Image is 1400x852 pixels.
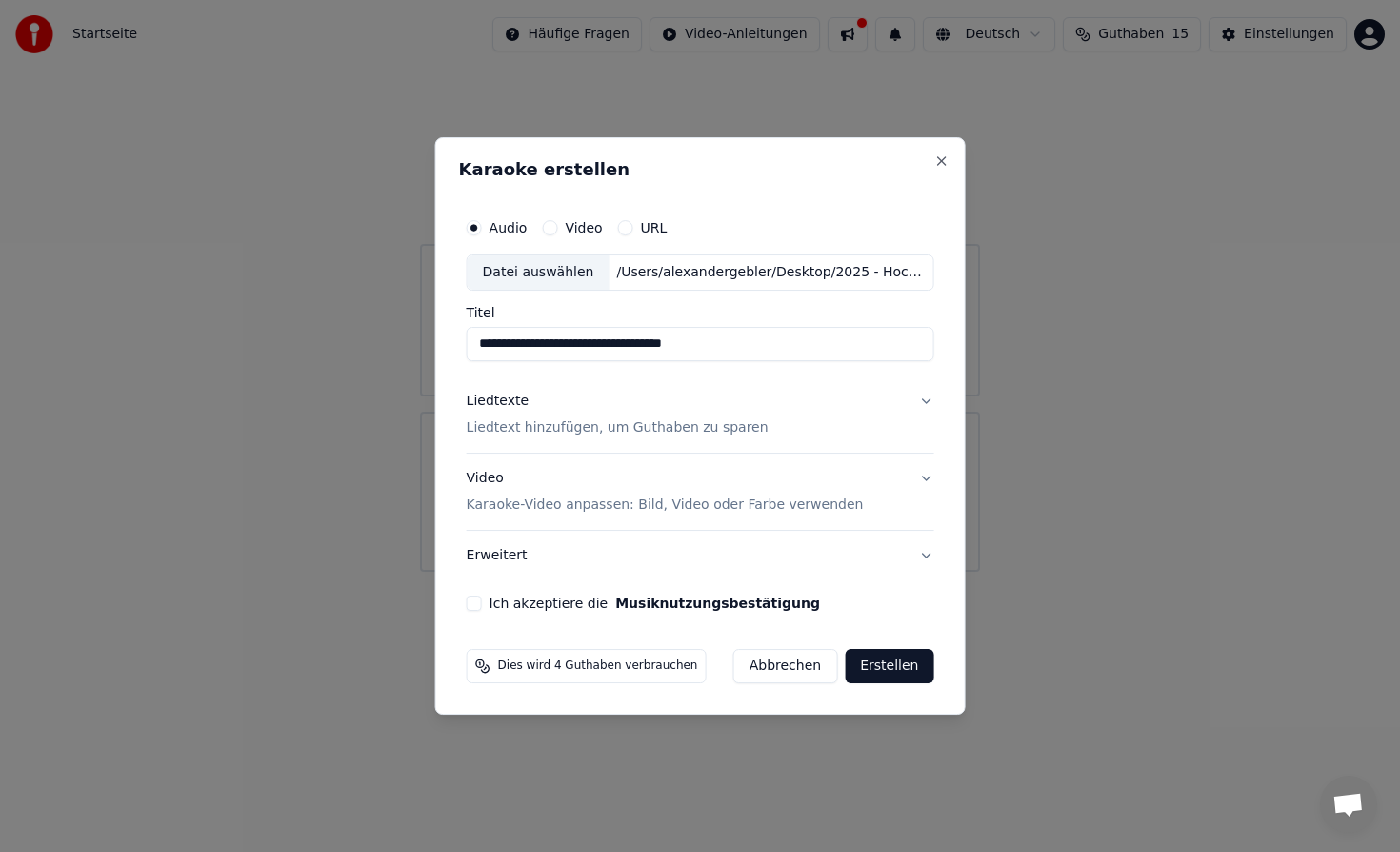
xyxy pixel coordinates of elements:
span: Dies wird 4 Guthaben verbrauchen [498,659,698,674]
div: /Users/alexandergebler/Desktop/2025 - Hochzeit Patti und [PERSON_NAME] 2025.m4a [609,263,932,282]
div: Video [467,469,864,515]
label: Ich akzeptiere die [490,597,820,610]
label: URL [641,221,668,234]
h2: Karaoke erstellen [459,161,942,178]
button: Erweitert [467,531,934,580]
button: LiedtexteLiedtext hinzufügen, um Guthaben zu sparen [467,376,934,453]
label: Titel [467,306,934,319]
label: Video [565,221,602,234]
button: Erstellen [845,649,933,683]
p: Liedtext hinzufügen, um Guthaben zu sparen [467,418,769,437]
button: Ich akzeptiere die [615,597,820,610]
div: Liedtexte [467,392,529,411]
label: Audio [490,221,528,234]
p: Karaoke-Video anpassen: Bild, Video oder Farbe verwenden [467,496,864,515]
div: Datei auswählen [468,255,610,290]
button: VideoKaraoke-Video anpassen: Bild, Video oder Farbe verwenden [467,454,934,530]
button: Abbrechen [733,649,837,683]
